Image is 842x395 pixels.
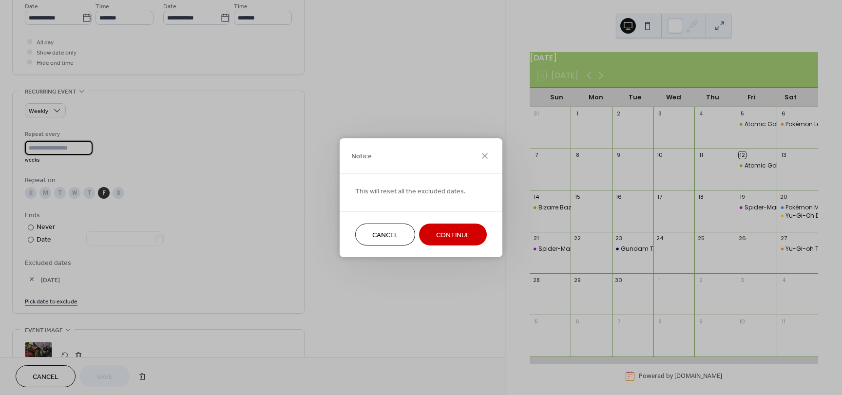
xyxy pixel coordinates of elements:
[355,186,466,196] span: This will reset all the excluded dates.
[419,224,487,245] button: Continue
[351,151,372,162] span: Notice
[436,230,470,240] span: Continue
[355,224,415,245] button: Cancel
[372,230,398,240] span: Cancel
